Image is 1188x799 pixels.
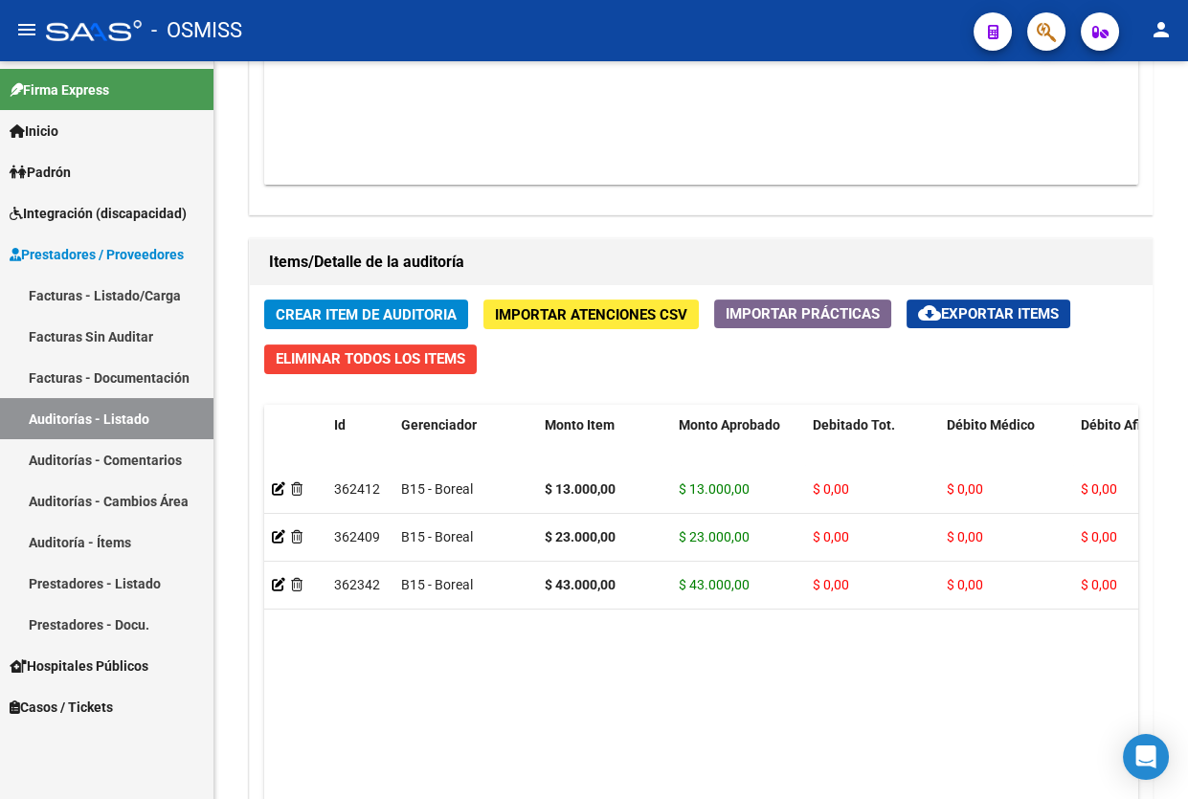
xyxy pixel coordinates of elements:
span: Padrón [10,162,71,183]
span: Monto Item [545,417,615,433]
span: Prestadores / Proveedores [10,244,184,265]
span: Gerenciador [401,417,477,433]
span: Inicio [10,121,58,142]
button: Exportar Items [907,300,1070,328]
mat-icon: person [1150,18,1173,41]
strong: $ 13.000,00 [545,481,616,497]
span: $ 23.000,00 [679,529,750,544]
span: Crear Item de Auditoria [276,306,457,323]
datatable-header-cell: Gerenciador [393,405,537,489]
strong: $ 23.000,00 [545,529,616,544]
span: $ 0,00 [947,481,983,497]
span: B15 - Boreal [401,481,473,497]
mat-icon: menu [15,18,38,41]
span: B15 - Boreal [401,577,473,592]
span: Débito Médico [947,417,1035,433]
span: $ 0,00 [1081,481,1117,497]
span: $ 0,00 [813,529,849,544]
span: Firma Express [10,79,109,100]
span: 362409 [334,529,380,544]
button: Eliminar Todos los Items [264,344,477,374]
span: $ 0,00 [1081,577,1117,592]
datatable-header-cell: Id [326,405,393,489]
span: Id [334,417,346,433]
span: Importar Prácticas [726,305,880,322]
span: 362412 [334,481,380,497]
span: 362342 [334,577,380,592]
datatable-header-cell: Monto Item [537,405,671,489]
span: Importar Atenciones CSV [495,306,687,323]
strong: $ 43.000,00 [545,577,616,592]
span: - OSMISS [151,10,242,52]
div: Open Intercom Messenger [1123,734,1169,780]
datatable-header-cell: Monto Aprobado [671,405,805,489]
span: Eliminar Todos los Items [276,350,465,367]
span: $ 0,00 [947,529,983,544]
span: $ 0,00 [813,481,849,497]
span: Débito Afiliatorio [1081,417,1185,433]
button: Importar Prácticas [714,300,891,328]
h1: Items/Detalle de la auditoría [269,247,1133,277]
span: $ 0,00 [947,577,983,592]
mat-icon: cloud_download [918,301,941,324]
span: Hospitales Públicos [10,655,148,677]
datatable-header-cell: Débito Médico [939,405,1073,489]
span: Integración (discapacidad) [10,203,187,224]
span: Monto Aprobado [679,417,780,433]
button: Importar Atenciones CSV [483,300,699,329]
span: $ 13.000,00 [679,481,750,497]
datatable-header-cell: Debitado Tot. [805,405,939,489]
span: Casos / Tickets [10,697,113,718]
button: Crear Item de Auditoria [264,300,468,329]
span: Exportar Items [918,305,1059,322]
span: Debitado Tot. [813,417,895,433]
span: $ 0,00 [813,577,849,592]
span: B15 - Boreal [401,529,473,544]
span: $ 43.000,00 [679,577,750,592]
span: $ 0,00 [1081,529,1117,544]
